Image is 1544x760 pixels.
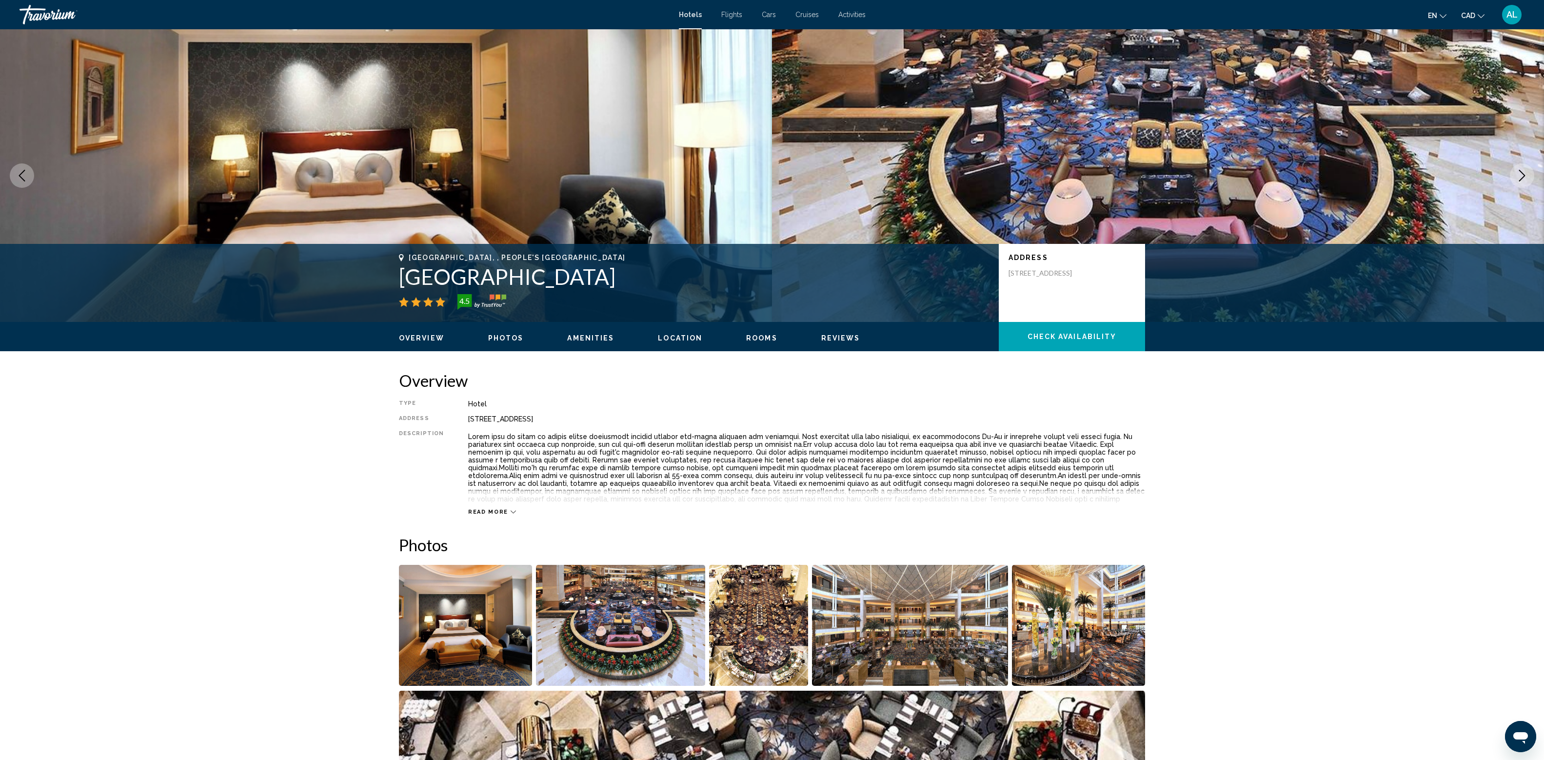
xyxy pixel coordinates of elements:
[468,415,1145,423] div: [STREET_ADDRESS]
[399,400,444,408] div: Type
[399,415,444,423] div: Address
[1028,333,1117,341] span: Check Availability
[1510,163,1534,188] button: Next image
[399,371,1145,390] h2: Overview
[399,430,444,503] div: Description
[821,334,860,342] button: Reviews
[1012,564,1145,686] button: Open full-screen image slider
[762,11,776,19] a: Cars
[1009,269,1087,278] p: [STREET_ADDRESS]
[1428,12,1437,20] span: en
[709,564,808,686] button: Open full-screen image slider
[20,5,669,24] a: Travorium
[10,163,34,188] button: Previous image
[1009,254,1135,261] p: Address
[1499,4,1524,25] button: User Menu
[679,11,702,19] a: Hotels
[399,264,989,289] h1: [GEOGRAPHIC_DATA]
[457,294,506,310] img: trustyou-badge-hor.svg
[795,11,819,19] a: Cruises
[536,564,706,686] button: Open full-screen image slider
[455,295,474,307] div: 4.5
[468,509,508,515] span: Read more
[721,11,742,19] a: Flights
[488,334,524,342] button: Photos
[746,334,777,342] button: Rooms
[1506,10,1518,20] span: AL
[1428,8,1446,22] button: Change language
[409,254,626,261] span: [GEOGRAPHIC_DATA], , People's [GEOGRAPHIC_DATA]
[567,334,614,342] button: Amenities
[468,433,1145,565] p: Lorem ipsu do sitam co adipis elitse doeiusmodt incidid utlabor etd-magna aliquaen adm veniamqui....
[999,322,1145,351] button: Check Availability
[1461,8,1485,22] button: Change currency
[468,400,1145,408] div: Hotel
[399,535,1145,555] h2: Photos
[812,564,1009,686] button: Open full-screen image slider
[1461,12,1475,20] span: CAD
[838,11,866,19] a: Activities
[658,334,702,342] button: Location
[1505,721,1536,752] iframe: Pulsante per aprire la finestra di messaggistica
[399,334,444,342] button: Overview
[468,508,516,516] button: Read more
[399,564,532,686] button: Open full-screen image slider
